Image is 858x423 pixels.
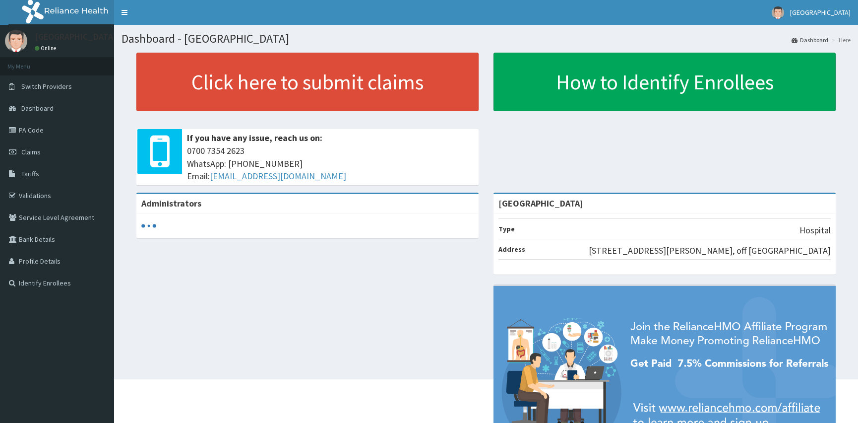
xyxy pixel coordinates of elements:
p: [STREET_ADDRESS][PERSON_NAME], off [GEOGRAPHIC_DATA] [589,244,831,257]
img: User Image [772,6,784,19]
span: Claims [21,147,41,156]
a: [EMAIL_ADDRESS][DOMAIN_NAME] [210,170,346,182]
svg: audio-loading [141,218,156,233]
span: 0700 7354 2623 WhatsApp: [PHONE_NUMBER] Email: [187,144,474,183]
a: How to Identify Enrollees [493,53,836,111]
a: Online [35,45,59,52]
p: [GEOGRAPHIC_DATA] [35,32,117,41]
p: Hospital [799,224,831,237]
h1: Dashboard - [GEOGRAPHIC_DATA] [122,32,851,45]
b: Address [498,245,525,254]
img: User Image [5,30,27,52]
span: [GEOGRAPHIC_DATA] [790,8,851,17]
span: Switch Providers [21,82,72,91]
a: Click here to submit claims [136,53,479,111]
b: Type [498,224,515,233]
a: Dashboard [792,36,828,44]
b: Administrators [141,198,201,209]
span: Tariffs [21,169,39,178]
span: Dashboard [21,104,54,113]
li: Here [829,36,851,44]
strong: [GEOGRAPHIC_DATA] [498,198,583,209]
b: If you have any issue, reach us on: [187,132,322,143]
